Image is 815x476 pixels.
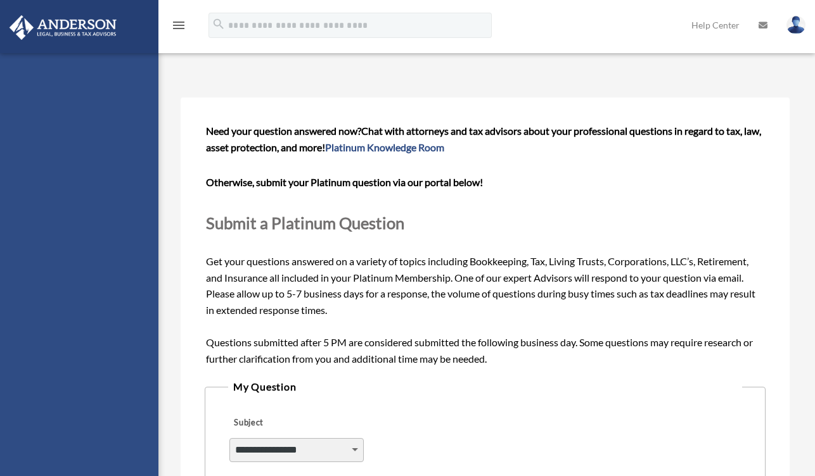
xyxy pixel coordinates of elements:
span: Need your question answered now? [206,125,361,137]
b: Otherwise, submit your Platinum question via our portal below! [206,176,483,188]
a: menu [171,22,186,33]
i: search [212,17,226,31]
legend: My Question [228,378,742,396]
span: Get your questions answered on a variety of topics including Bookkeeping, Tax, Living Trusts, Cor... [206,125,764,364]
span: Submit a Platinum Question [206,213,404,232]
label: Subject [229,414,350,432]
img: Anderson Advisors Platinum Portal [6,15,120,40]
a: Platinum Knowledge Room [325,141,444,153]
img: User Pic [786,16,805,34]
i: menu [171,18,186,33]
span: Chat with attorneys and tax advisors about your professional questions in regard to tax, law, ass... [206,125,761,153]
